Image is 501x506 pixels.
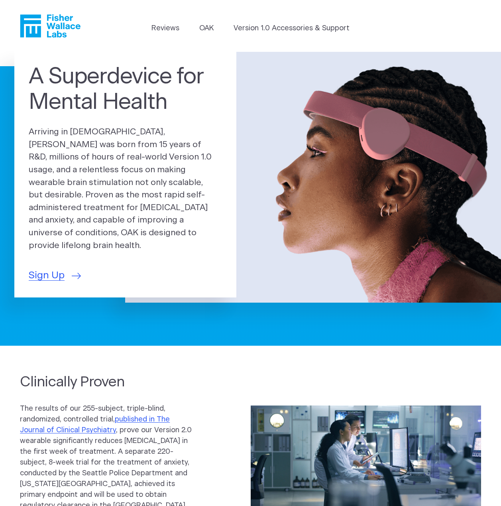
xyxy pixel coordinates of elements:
a: Version 1.0 Accessories & Support [234,23,350,34]
a: Sign Up [29,268,81,283]
h1: A Superdevice for Mental Health [29,64,222,115]
p: Arriving in [DEMOGRAPHIC_DATA], [PERSON_NAME] was born from 15 years of R&D, millions of hours of... [29,126,222,252]
a: Reviews [151,23,179,34]
a: OAK [199,23,214,34]
a: Fisher Wallace [20,14,81,37]
h2: Clinically Proven [20,373,193,392]
span: Sign Up [29,268,65,283]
